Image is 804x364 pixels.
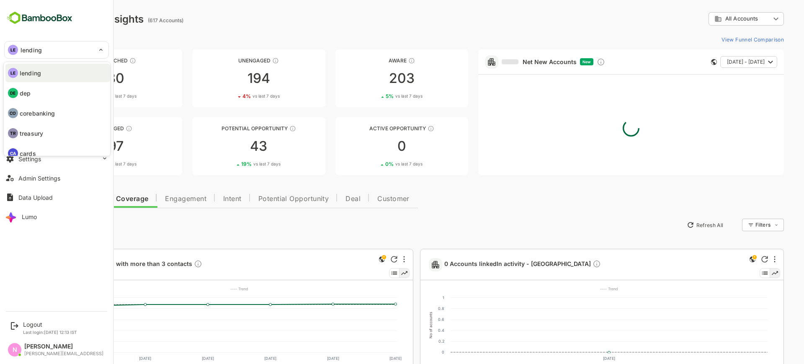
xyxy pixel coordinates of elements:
div: Discover new ICP-fit accounts showing engagement — via intent surges, anonymous website visits, L... [567,58,576,66]
div: These accounts are warm, further nurturing would qualify them to MQAs [96,125,103,132]
text: 300 [38,317,46,322]
div: These accounts have just entered the buying cycle and need further nurturing [379,57,386,64]
div: These accounts are MQAs and can be passed on to Inside Sales [260,125,267,132]
div: Filters [726,222,741,228]
span: vs last 7 days [224,161,251,167]
p: cards [20,149,36,158]
div: 5 % [356,93,393,99]
div: CA [8,148,18,158]
div: Description not present [563,260,572,269]
text: 0 [43,350,46,354]
div: 97 [20,139,153,153]
div: 2 % [70,93,107,99]
button: New Insights [20,217,81,232]
text: 0.6 [409,317,415,322]
span: vs last 7 days [366,161,393,167]
div: 203 [306,72,439,85]
div: Engaged [20,125,153,132]
button: Refresh All [654,218,698,232]
button: [DATE] - [DATE] [691,56,748,68]
text: [DATE] [173,356,185,361]
p: treasury [20,129,43,138]
div: Dashboard Insights [20,13,114,25]
text: 1 [413,295,415,300]
p: dep [20,89,31,98]
a: 0 Accounts linkedIn activity - [GEOGRAPHIC_DATA]Description not present [415,260,575,269]
div: 19 % [212,161,251,167]
div: 4 % [213,93,250,99]
a: Active OpportunityThese accounts have open opportunities which might be at any of the Sales Stage... [306,117,439,175]
span: Engagement [136,196,177,202]
span: vs last 7 days [366,93,393,99]
div: All Accounts [679,11,755,27]
span: 442 Accounts with more than 3 contacts [44,260,173,269]
span: vs last 7 days [80,161,107,167]
text: No of accounts [28,312,33,338]
div: 80 [20,72,153,85]
div: 194 [163,72,296,85]
a: Net New Accounts [472,58,547,66]
span: 0 Accounts linkedIn activity - [GEOGRAPHIC_DATA] [415,260,572,269]
p: corebanking [20,109,55,118]
a: 442 Accounts with more than 3 contactsDescription not present [44,260,176,269]
span: Potential Opportunity [229,196,300,202]
text: 0 [412,350,415,354]
span: All Accounts [696,15,729,22]
text: [DATE] [360,356,372,361]
div: Active Opportunity [306,125,439,132]
text: ---- Trend [571,287,589,291]
span: New [553,59,562,64]
div: Aware [306,57,439,64]
div: This is a global insight. Segment selection is not applicable for this view [718,254,728,266]
div: Description not present [165,260,173,269]
div: Potential Opportunity [163,125,296,132]
text: [DATE] [574,356,586,361]
text: 100 [39,339,46,343]
div: 7 % [70,161,107,167]
div: TR [8,128,18,138]
div: DE [8,88,18,98]
span: vs last 7 days [80,93,107,99]
text: 0.2 [409,339,415,343]
div: Unengaged [163,57,296,64]
ag: (617 Accounts) [119,17,157,23]
div: These accounts have open opportunities which might be at any of the Sales Stages [398,125,405,132]
span: Deal [316,196,331,202]
a: Potential OpportunityThese accounts are MQAs and can be passed on to Inside Sales4319%vs last 7 days [163,117,296,175]
div: CO [8,108,18,118]
p: lending [20,69,41,77]
text: 400 [38,306,46,311]
div: LE [8,68,18,78]
div: More [745,256,746,263]
div: These accounts have not shown enough engagement and need nurturing [243,57,250,64]
div: All Accounts [685,15,741,23]
span: Intent [194,196,212,202]
div: 43 [163,139,296,153]
text: 500 [39,295,46,300]
text: [DATE] [47,356,59,361]
div: 0 [306,139,439,153]
div: 0 % [356,161,393,167]
a: UnengagedThese accounts have not shown enough engagement and need nurturing1944%vs last 7 days [163,49,296,107]
div: Refresh [732,256,739,263]
span: vs last 7 days [223,93,250,99]
button: View Funnel Comparison [689,33,755,46]
a: UnreachedThese accounts have not been engaged with for a defined time period802%vs last 7 days [20,49,153,107]
text: ---- Trend [201,287,219,291]
a: AwareThese accounts have just entered the buying cycle and need further nurturing2035%vs last 7 days [306,49,439,107]
text: [DATE] [110,356,122,361]
div: This is a global insight. Segment selection is not applicable for this view [348,254,358,266]
text: No of accounts [399,312,404,338]
span: Customer [348,196,380,202]
span: Data Quality and Coverage [28,196,119,202]
text: [DATE] [235,356,247,361]
div: Unreached [20,57,153,64]
span: [DATE] - [DATE] [698,57,735,67]
a: EngagedThese accounts are warm, further nurturing would qualify them to MQAs977%vs last 7 days [20,117,153,175]
div: Refresh [361,256,368,263]
div: This card does not support filter and segments [682,59,688,65]
text: 0.8 [409,306,415,311]
div: These accounts have not been engaged with for a defined time period [100,57,107,64]
div: More [374,256,376,263]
